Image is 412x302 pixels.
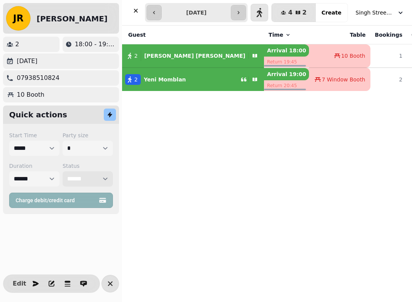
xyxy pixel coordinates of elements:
[15,40,19,49] p: 2
[122,70,264,89] button: 2Yeni Momblan
[322,10,341,15] span: Create
[370,68,407,91] td: 2
[356,9,394,16] span: Singh Street Bruntsfield
[370,26,407,44] th: Bookings
[264,80,309,91] p: Return 20:45
[272,3,315,22] button: 42
[264,57,309,67] p: Return 19:45
[309,26,370,44] th: Table
[134,76,138,83] span: 2
[341,52,365,60] span: 10 Booth
[134,52,138,60] span: 2
[144,76,186,83] p: Yeni Momblan
[9,132,60,139] label: Start Time
[370,44,407,68] td: 1
[122,47,264,65] button: 2[PERSON_NAME] [PERSON_NAME]
[15,281,24,287] span: Edit
[288,10,292,16] span: 4
[9,162,60,170] label: Duration
[269,31,291,39] button: Time
[9,193,113,208] button: Charge debit/credit card
[315,3,348,22] button: Create
[17,73,60,83] p: 07938510824
[63,132,113,139] label: Party size
[37,13,108,24] h2: [PERSON_NAME]
[17,57,37,66] p: [DATE]
[9,109,67,120] h2: Quick actions
[351,6,409,19] button: Singh Street Bruntsfield
[322,76,365,83] span: 7 Window Booth
[12,276,27,291] button: Edit
[16,198,97,203] span: Charge debit/credit card
[63,162,113,170] label: Status
[122,26,264,44] th: Guest
[269,31,283,39] span: Time
[264,44,309,57] p: Arrival 18:00
[13,14,23,23] span: JR
[17,90,44,99] p: 10 Booth
[144,52,245,60] p: [PERSON_NAME] [PERSON_NAME]
[75,40,116,49] p: 18:00 - 19:45
[264,68,309,80] p: Arrival 19:00
[303,10,307,16] span: 2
